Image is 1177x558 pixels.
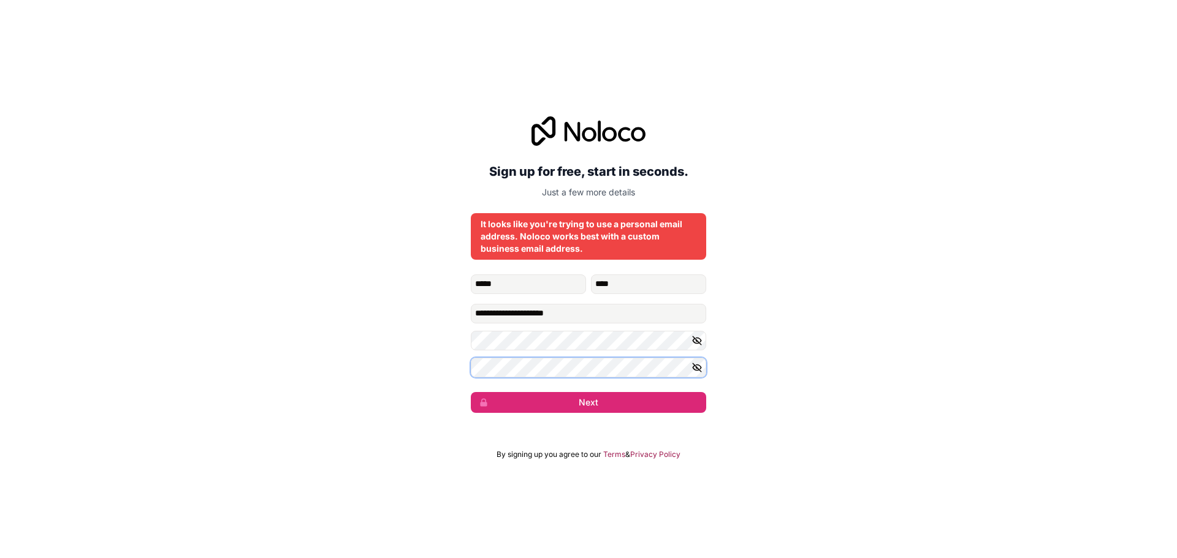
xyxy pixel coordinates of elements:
[471,274,586,294] input: given-name
[471,331,706,350] input: Password
[591,274,706,294] input: family-name
[630,450,680,459] a: Privacy Policy
[471,186,706,198] p: Just a few more details
[471,304,706,323] input: Email address
[481,218,696,255] div: It looks like you're trying to use a personal email address. Noloco works best with a custom busi...
[471,160,706,183] h2: Sign up for free, start in seconds.
[497,450,601,459] span: By signing up you agree to our
[471,392,706,413] button: Next
[471,358,706,377] input: Confirm password
[603,450,625,459] a: Terms
[625,450,630,459] span: &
